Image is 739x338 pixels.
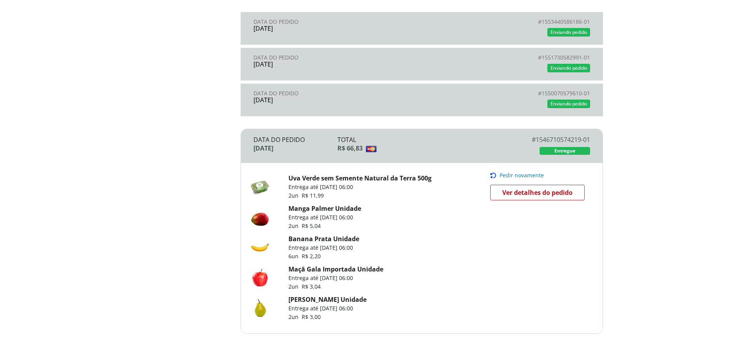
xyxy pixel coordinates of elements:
[506,135,590,144] div: # 1546710574219-01
[490,185,585,200] a: Ver detalhes do pedido
[337,144,506,152] div: R$ 66,83
[288,305,367,312] p: Entrega até [DATE] 06:00
[250,177,270,196] img: Uva Verde sem Semente Natural da Terra 500g
[253,61,422,68] div: [DATE]
[241,12,603,45] a: Data do Pedido[DATE]#1553440586186-01Enviando pedido
[250,298,270,318] img: Pera Williams Unidade
[550,65,587,71] span: Enviando pedido
[288,192,302,199] span: 2 un
[253,144,338,152] div: [DATE]
[337,135,506,144] div: Total
[288,214,361,221] p: Entrega até [DATE] 06:00
[250,268,270,287] img: Maçã Gala Importada Unidade
[302,283,321,290] span: R$ 3,04
[302,192,324,199] span: R$ 11,99
[422,19,590,25] div: # 1553440586186-01
[288,222,302,229] span: 2 un
[250,238,270,257] img: Banana Prata Unidade
[302,313,321,320] span: R$ 3,00
[550,29,587,35] span: Enviando pedido
[288,283,302,290] span: 2 un
[288,274,383,282] p: Entrega até [DATE] 06:00
[253,135,338,144] div: Data do Pedido
[288,183,432,191] p: Entrega até [DATE] 06:00
[253,54,422,61] div: Data do Pedido
[302,222,321,229] span: R$ 5,04
[288,244,359,252] p: Entrega até [DATE] 06:00
[288,313,302,320] span: 2 un
[253,96,422,103] div: [DATE]
[502,187,573,198] span: Ver detalhes do pedido
[253,90,422,96] div: Data do Pedido
[250,207,270,227] img: Manga Palmer Unidade
[253,25,422,32] div: [DATE]
[422,54,590,61] div: # 1551730582991-01
[422,90,590,96] div: # 1550070579610-01
[288,174,432,182] a: Uva Verde sem Semente Natural da Terra 500g
[253,19,422,25] div: Data do Pedido
[554,148,575,154] span: Entregue
[288,235,359,243] a: Banana Prata Unidade
[302,252,321,260] span: R$ 2,20
[288,295,367,304] a: [PERSON_NAME] Unidade
[288,204,361,213] a: Manga Palmer Unidade
[241,84,603,116] a: Data do Pedido[DATE]#1550070579610-01Enviando pedido
[490,172,590,179] button: Pedir novamente
[288,252,302,260] span: 6 un
[241,48,603,81] a: Data do Pedido[DATE]#1551730582991-01Enviando pedido
[550,100,587,107] span: Enviando pedido
[288,265,383,273] a: Maçã Gala Importada Unidade
[500,172,544,179] span: Pedir novamente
